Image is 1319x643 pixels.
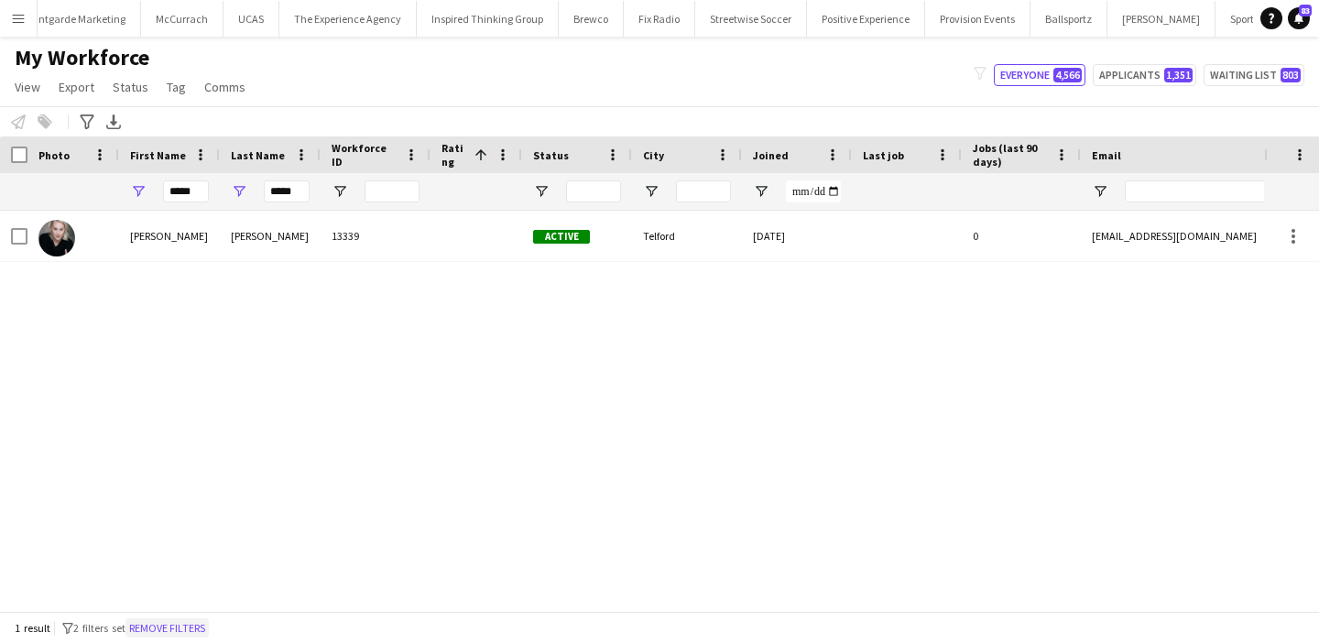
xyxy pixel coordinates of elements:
[365,180,420,202] input: Workforce ID Filter Input
[925,1,1030,37] button: Provision Events
[807,1,925,37] button: Positive Experience
[38,148,70,162] span: Photo
[167,79,186,95] span: Tag
[7,75,48,99] a: View
[130,183,147,200] button: Open Filter Menu
[332,183,348,200] button: Open Filter Menu
[441,141,467,169] span: Rating
[76,111,98,133] app-action-btn: Advanced filters
[264,180,310,202] input: Last Name Filter Input
[695,1,807,37] button: Streetwise Soccer
[742,211,852,261] div: [DATE]
[994,64,1085,86] button: Everyone4,566
[197,75,253,99] a: Comms
[105,75,156,99] a: Status
[1053,68,1082,82] span: 4,566
[130,148,186,162] span: First Name
[753,148,789,162] span: Joined
[624,1,695,37] button: Fix Radio
[163,180,209,202] input: First Name Filter Input
[566,180,621,202] input: Status Filter Input
[417,1,559,37] button: Inspired Thinking Group
[1030,1,1107,37] button: Ballsportz
[1164,68,1193,82] span: 1,351
[141,1,223,37] button: McCurrach
[786,180,841,202] input: Joined Filter Input
[643,183,659,200] button: Open Filter Menu
[15,44,149,71] span: My Workforce
[863,148,904,162] span: Last job
[59,79,94,95] span: Export
[279,1,417,37] button: The Experience Agency
[1107,1,1215,37] button: [PERSON_NAME]
[1299,5,1312,16] span: 83
[1092,183,1108,200] button: Open Filter Menu
[5,1,141,37] button: Avantgarde Marketing
[559,1,624,37] button: Brewco
[103,111,125,133] app-action-btn: Export XLSX
[231,148,285,162] span: Last Name
[113,79,148,95] span: Status
[632,211,742,261] div: Telford
[15,79,40,95] span: View
[223,1,279,37] button: UCAS
[125,618,209,638] button: Remove filters
[533,230,590,244] span: Active
[119,211,220,261] div: [PERSON_NAME]
[1288,7,1310,29] a: 83
[533,148,569,162] span: Status
[1093,64,1196,86] button: Applicants1,351
[676,180,731,202] input: City Filter Input
[533,183,550,200] button: Open Filter Menu
[321,211,431,261] div: 13339
[231,183,247,200] button: Open Filter Menu
[159,75,193,99] a: Tag
[204,79,245,95] span: Comms
[73,621,125,635] span: 2 filters set
[332,141,398,169] span: Workforce ID
[1092,148,1121,162] span: Email
[1281,68,1301,82] span: 803
[51,75,102,99] a: Export
[962,211,1081,261] div: 0
[643,148,664,162] span: City
[38,220,75,256] img: Sarah Riley
[753,183,769,200] button: Open Filter Menu
[1204,64,1304,86] button: Waiting list803
[973,141,1048,169] span: Jobs (last 90 days)
[220,211,321,261] div: [PERSON_NAME]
